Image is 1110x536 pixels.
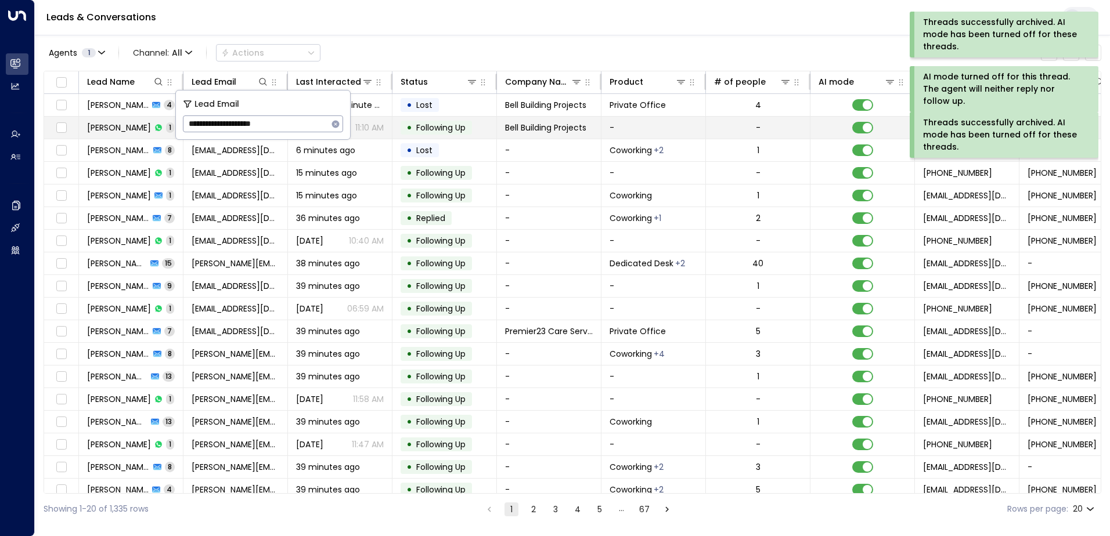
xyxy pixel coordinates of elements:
[54,121,69,135] span: Toggle select row
[353,393,384,405] p: 11:58 AM
[610,484,652,495] span: Coworking
[164,281,175,291] span: 9
[406,412,412,432] div: •
[1028,416,1097,428] span: +447846811368
[482,502,675,516] nav: pagination navigation
[406,95,412,115] div: •
[416,303,466,314] span: Following Up
[54,166,69,180] span: Toggle select row
[194,97,239,111] span: Lead Email
[923,71,1083,107] div: AI mode turned off for this thread. The agent will neither reply nor follow up.
[406,208,412,228] div: •
[416,371,466,382] span: Following Up
[128,45,197,61] span: Channel:
[192,75,236,89] div: Lead Email
[406,434,412,454] div: •
[87,348,150,360] span: Hannah Cogan
[610,212,652,224] span: Coworking
[406,457,412,477] div: •
[192,439,279,450] span: Clare@noonan-beck.com
[1007,503,1068,515] label: Rows per page:
[610,99,666,111] span: Private Office
[87,75,135,89] div: Lead Name
[527,502,540,516] button: Go to page 2
[296,439,323,450] span: Jul 14, 2025
[923,371,1011,382] span: sales@newflex.com
[347,303,384,314] p: 06:59 AM
[54,415,69,429] span: Toggle select row
[166,190,174,200] span: 1
[610,416,652,428] span: Coworking
[923,16,1083,53] div: Threads successfully archived. AI mode has been turned off for these threads.
[87,416,147,428] span: Clare Noonan-Beck
[54,256,69,271] span: Toggle select row
[610,190,652,201] span: Coworking
[221,48,264,58] div: Actions
[296,371,360,382] span: 39 minutes ago
[192,258,279,269] span: james@lslpartners.co.uk
[165,462,175,472] span: 8
[355,122,384,133] p: 11:10 AM
[756,439,761,450] div: -
[497,456,601,478] td: -
[87,122,151,133] span: Kevin Mitchell
[54,437,69,452] span: Toggle select row
[192,393,279,405] span: heather.davis@askofficio.com
[757,416,759,428] div: 1
[497,411,601,433] td: -
[714,75,791,89] div: # of people
[416,416,466,428] span: Following Up
[923,258,1011,269] span: sales@newflex.com
[497,365,601,387] td: -
[164,326,175,336] span: 7
[296,75,373,89] div: Last Interacted
[654,348,665,360] div: Dedicated Desk,Membership,Private Day Office,Private Office
[166,236,174,245] span: 1
[296,280,360,292] span: 39 minutes ago
[497,298,601,320] td: -
[416,167,466,179] span: Following Up
[923,167,992,179] span: +447526028000
[54,370,69,384] span: Toggle select row
[54,392,69,407] span: Toggle select row
[87,325,149,337] span: Solomon Osinde
[164,213,175,223] span: 7
[296,393,323,405] span: Jul 11, 2025
[593,502,607,516] button: Go to page 5
[610,144,652,156] span: Coworking
[192,190,279,201] span: sohrab.malik@foodwhisperer.in
[497,479,601,501] td: -
[923,190,1011,201] span: sales@newflex.com
[757,280,759,292] div: 1
[654,144,664,156] div: Membership,Private Office
[87,190,151,201] span: Sohrab Malik
[296,75,361,89] div: Last Interacted
[44,503,149,515] div: Showing 1-20 of 1,335 rows
[54,98,69,113] span: Toggle select row
[216,44,320,61] button: Actions
[406,118,412,137] div: •
[1028,484,1097,495] span: +447871306725
[714,75,766,89] div: # of people
[192,280,279,292] span: hesariarman72@outlook.com
[406,163,412,183] div: •
[54,143,69,158] span: Toggle select row
[601,275,706,297] td: -
[1028,280,1097,292] span: +447355046534
[406,480,412,499] div: •
[54,324,69,339] span: Toggle select row
[601,365,706,387] td: -
[296,235,323,247] span: Sep 03, 2025
[504,502,518,516] button: page 1
[54,189,69,203] span: Toggle select row
[192,461,279,473] span: gary.a.walsh@outlook.com
[505,325,593,337] span: Premier23 Care Services
[87,144,150,156] span: Libby Foxley
[296,348,360,360] span: 39 minutes ago
[549,502,563,516] button: Go to page 3
[654,484,664,495] div: Membership,Private Office
[923,325,1011,337] span: sales@newflex.com
[654,461,664,473] div: Dedicated Desk,Private Office
[87,393,151,405] span: Taliyah Grant
[756,393,761,405] div: -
